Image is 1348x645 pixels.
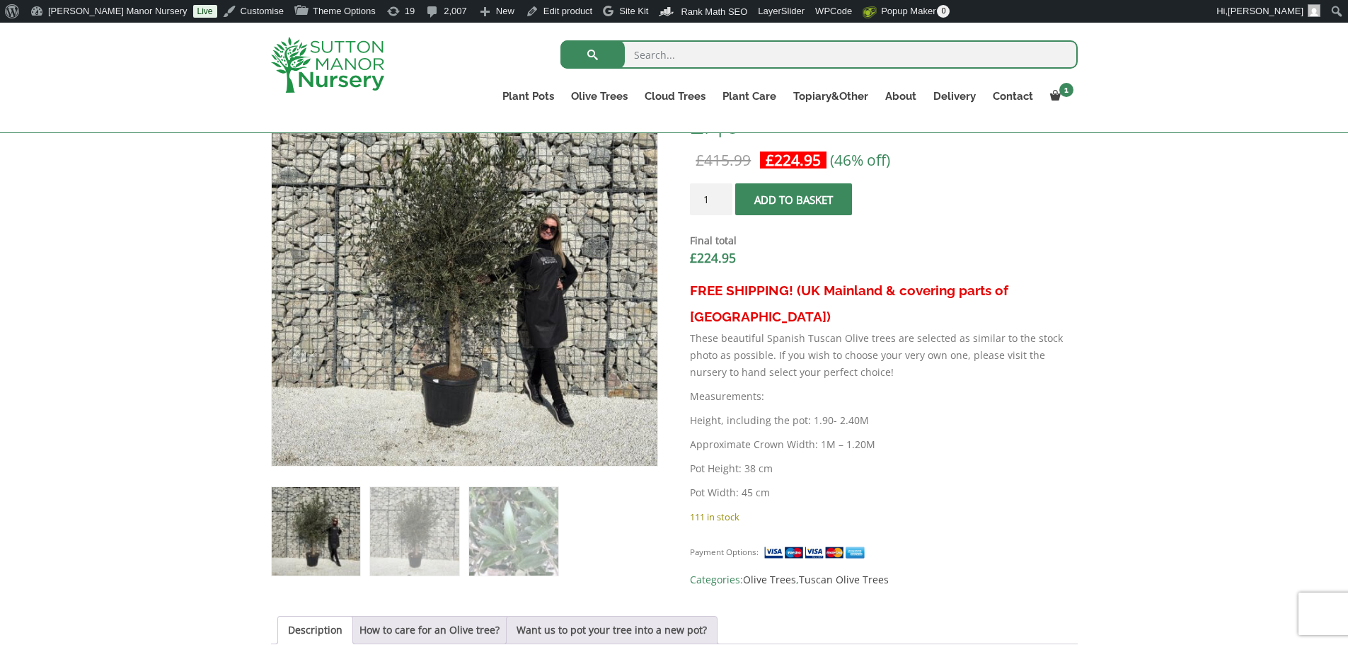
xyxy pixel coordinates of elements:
[690,460,1077,477] p: Pot Height: 38 cm
[272,487,360,576] img: Tuscan Olive Tree XXL 1.90 - 2.40
[735,183,852,215] button: Add to basket
[690,571,1077,588] span: Categories: ,
[764,545,870,560] img: payment supported
[681,6,747,17] span: Rank Math SEO
[877,86,925,106] a: About
[984,86,1042,106] a: Contact
[1228,6,1303,16] span: [PERSON_NAME]
[288,617,342,644] a: Description
[743,573,796,586] a: Olive Trees
[799,573,889,586] a: Tuscan Olive Trees
[619,6,648,16] span: Site Kit
[517,617,707,644] a: Want us to pot your tree into a new pot?
[830,150,890,170] span: (46% off)
[193,5,217,18] a: Live
[359,617,500,644] a: How to care for an Olive tree?
[690,79,1077,139] h1: Tuscan Olive Tree XXL 1.90 – 2.40
[785,86,877,106] a: Topiary&Other
[1042,86,1078,106] a: 1
[690,330,1077,381] p: These beautiful Spanish Tuscan Olive trees are selected as similar to the stock photo as possible...
[925,86,984,106] a: Delivery
[766,150,774,170] span: £
[563,86,636,106] a: Olive Trees
[937,5,950,18] span: 0
[714,86,785,106] a: Plant Care
[560,40,1078,69] input: Search...
[690,547,759,557] small: Payment Options:
[690,508,1077,525] p: 111 in stock
[690,412,1077,429] p: Height, including the pot: 1.90- 2.40M
[690,232,1077,249] dt: Final total
[636,86,714,106] a: Cloud Trees
[766,150,821,170] bdi: 224.95
[370,487,459,576] img: Tuscan Olive Tree XXL 1.90 - 2.40 - Image 2
[690,249,697,266] span: £
[494,86,563,106] a: Plant Pots
[690,249,736,266] bdi: 224.95
[690,388,1077,405] p: Measurements:
[690,436,1077,453] p: Approximate Crown Width: 1M – 1.20M
[271,37,384,93] img: logo
[696,150,704,170] span: £
[469,487,558,576] img: Tuscan Olive Tree XXL 1.90 - 2.40 - Image 3
[690,183,732,215] input: Product quantity
[690,484,1077,501] p: Pot Width: 45 cm
[690,278,1077,330] h3: FREE SHIPPING! (UK Mainland & covering parts of [GEOGRAPHIC_DATA])
[696,150,751,170] bdi: 415.99
[1059,83,1073,97] span: 1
